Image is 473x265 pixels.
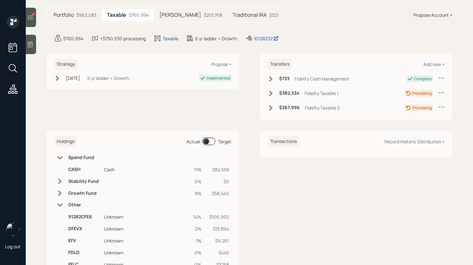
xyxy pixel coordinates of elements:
div: Unknown [104,237,188,244]
h6: Transactions [268,136,299,147]
div: Fidelity Cash Management [295,75,349,82]
div: Cash [104,166,188,173]
div: $58,440 [209,190,229,197]
h6: FDLO [68,250,99,255]
div: Add new + [423,61,445,67]
div: Processing [412,90,432,96]
h6: Spend Fund [68,155,99,160]
div: 10128232 [254,35,279,42]
h6: CASH [68,167,99,172]
div: 11% [193,166,202,173]
div: Target [218,138,232,145]
div: 0% [193,178,202,185]
h5: Traditional IRA [232,12,267,18]
div: Fidelity Taxable 1 [305,90,338,97]
h6: Other [68,202,99,208]
div: $201,768 [204,12,222,18]
div: $106,992 [209,213,229,220]
div: $9,261 [209,237,229,244]
div: Fidelity Taxable 2 [305,104,340,111]
div: Taxable [163,35,178,42]
div: Implemented [207,75,230,81]
img: retirable_logo.png [6,223,19,236]
div: 0% [193,249,202,256]
div: 8% [193,190,202,197]
div: Record Historic Distribution + [384,138,445,145]
div: Unknown [104,249,188,256]
div: $760,994 [129,12,149,18]
div: 2% [193,225,202,232]
h5: Taxable [107,12,126,18]
h5: Portfolio [53,12,74,18]
div: Complete [414,76,432,82]
h6: Growth Fund [68,191,99,196]
div: [DATE] [66,75,80,81]
h6: DFEVX [68,226,99,232]
div: Unknown [104,213,188,220]
div: $445 [209,249,229,256]
h6: Strategy [54,59,78,70]
h5: [PERSON_NAME] [159,12,201,18]
h6: Stability Fund [68,179,99,184]
div: 6 yr ladder • Growth [195,35,237,42]
h6: $382,534 [279,90,299,96]
h6: $367,996 [279,105,300,110]
div: Propose Account + [413,12,452,18]
h6: Holdings [54,136,77,147]
div: $13,894 [209,225,229,232]
h6: Transfers [268,59,292,70]
div: $760,994 [63,35,83,42]
div: 6 yr ladder • Growth [87,75,129,81]
h6: EFV [68,238,99,243]
div: +$750,530 processing [100,35,146,42]
div: Log out [5,243,21,250]
div: Processing [412,105,432,111]
h6: 91282CFE6 [68,214,99,220]
div: 1% [193,237,202,244]
div: Propose + [211,61,232,67]
div: Actual [186,138,200,145]
div: Unknown [104,225,188,232]
h6: $733 [279,76,289,81]
div: $0 [209,178,229,185]
div: 14% [193,213,202,220]
div: $963,083 [76,12,97,18]
div: $321 [269,12,279,18]
div: $82,558 [209,166,229,173]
